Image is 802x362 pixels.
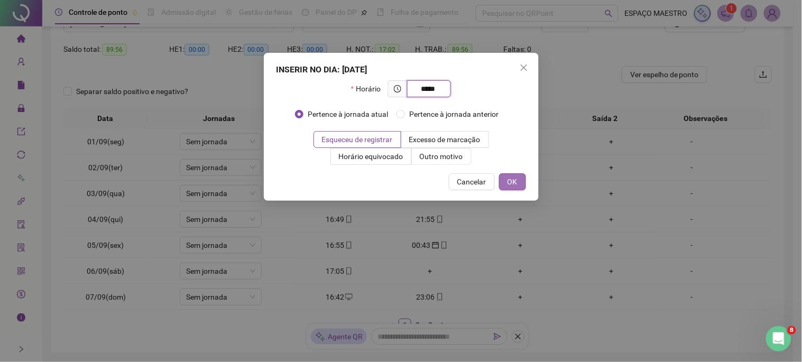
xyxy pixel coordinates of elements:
span: Horário equivocado [339,152,403,161]
span: Pertence à jornada anterior [405,108,503,120]
span: 8 [788,326,796,335]
label: Horário [351,80,388,97]
div: INSERIR NO DIA : [DATE] [276,63,526,76]
span: Pertence à jornada atual [303,108,392,120]
button: Close [515,59,532,76]
iframe: Intercom live chat [766,326,791,351]
span: clock-circle [394,85,401,92]
span: Excesso de marcação [409,135,481,144]
button: OK [499,173,526,190]
span: Esqueceu de registrar [322,135,393,144]
button: Cancelar [449,173,495,190]
span: OK [508,176,518,188]
span: Outro motivo [420,152,463,161]
span: Cancelar [457,176,486,188]
span: close [520,63,528,72]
